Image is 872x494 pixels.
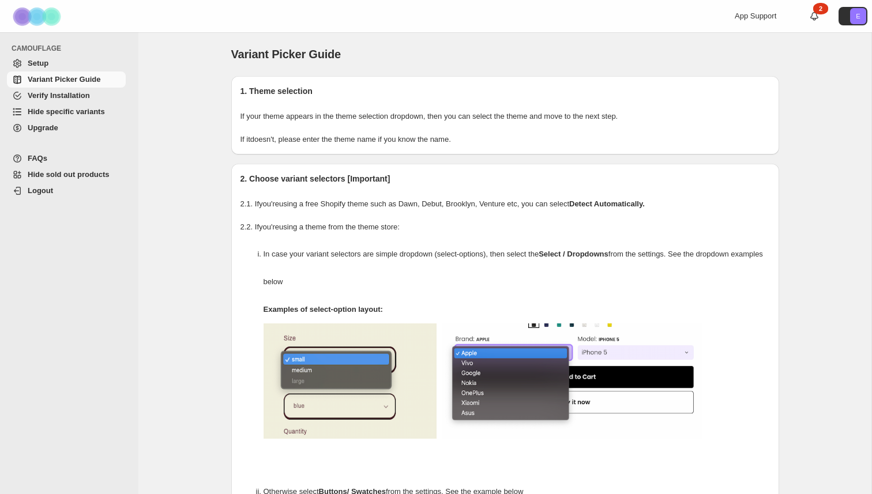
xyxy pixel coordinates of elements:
[850,8,866,24] span: Avatar with initials E
[28,91,90,100] span: Verify Installation
[264,240,770,296] p: In case your variant selectors are simple dropdown (select-options), then select the from the set...
[7,167,126,183] a: Hide sold out products
[856,13,860,20] text: E
[240,198,770,210] p: 2.1. If you're using a free Shopify theme such as Dawn, Debut, Brooklyn, Venture etc, you can select
[28,170,110,179] span: Hide sold out products
[7,120,126,136] a: Upgrade
[7,71,126,88] a: Variant Picker Guide
[539,250,608,258] strong: Select / Dropdowns
[839,7,867,25] button: Avatar with initials E
[735,12,776,20] span: App Support
[240,173,770,184] h2: 2. Choose variant selectors [Important]
[240,221,770,233] p: 2.2. If you're using a theme from the theme store:
[28,186,53,195] span: Logout
[442,323,702,439] img: camouflage-select-options-2
[28,123,58,132] span: Upgrade
[7,88,126,104] a: Verify Installation
[240,85,770,97] h2: 1. Theme selection
[240,134,770,145] p: If it doesn't , please enter the theme name if you know the name.
[9,1,67,32] img: Camouflage
[28,154,47,163] span: FAQs
[809,10,820,22] a: 2
[569,199,645,208] strong: Detect Automatically.
[7,183,126,199] a: Logout
[264,323,437,439] img: camouflage-select-options
[231,48,341,61] span: Variant Picker Guide
[813,3,828,14] div: 2
[28,107,105,116] span: Hide specific variants
[28,75,100,84] span: Variant Picker Guide
[28,59,48,67] span: Setup
[264,305,383,314] strong: Examples of select-option layout:
[7,150,126,167] a: FAQs
[240,111,770,122] p: If your theme appears in the theme selection dropdown, then you can select the theme and move to ...
[7,104,126,120] a: Hide specific variants
[7,55,126,71] a: Setup
[12,44,130,53] span: CAMOUFLAGE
